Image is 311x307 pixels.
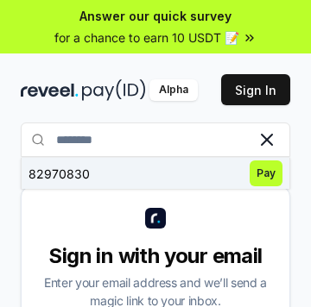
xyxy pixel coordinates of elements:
img: pay_id [82,79,146,101]
span: Pay [250,160,282,186]
img: reveel_dark [21,79,79,101]
span: Answer our quick survey [79,7,232,25]
div: 82970830 [29,165,90,183]
button: Sign In [221,74,290,105]
img: logo_small [145,208,166,229]
span: for a chance to earn 10 USDT 📝 [54,28,239,47]
div: Alpha [149,79,198,101]
div: Sign in with your email [42,242,269,270]
button: 82970830Pay [21,158,290,189]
